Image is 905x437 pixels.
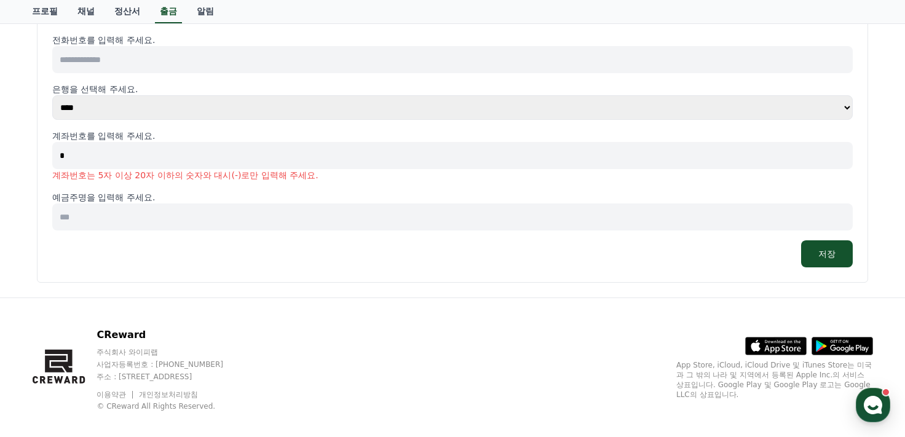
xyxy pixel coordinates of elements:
p: 은행을 선택해 주세요. [52,83,853,95]
p: 사업자등록번호 : [PHONE_NUMBER] [97,360,247,369]
span: 설정 [190,353,205,363]
button: 저장 [801,240,853,267]
p: © CReward All Rights Reserved. [97,401,247,411]
a: 대화 [81,335,159,366]
a: 이용약관 [97,390,135,399]
p: 계좌번호는 5자 이상 20자 이하의 숫자와 대시(-)로만 입력해 주세요. [52,169,853,181]
p: 주소 : [STREET_ADDRESS] [97,372,247,382]
a: 설정 [159,335,236,366]
p: 전화번호를 입력해 주세요. [52,34,853,46]
p: 예금주명을 입력해 주세요. [52,191,853,203]
span: 대화 [113,354,127,364]
a: 개인정보처리방침 [139,390,198,399]
p: 주식회사 와이피랩 [97,347,247,357]
p: 계좌번호를 입력해 주세요. [52,130,853,142]
p: CReward [97,328,247,342]
span: 홈 [39,353,46,363]
p: App Store, iCloud, iCloud Drive 및 iTunes Store는 미국과 그 밖의 나라 및 지역에서 등록된 Apple Inc.의 서비스 상표입니다. Goo... [676,360,873,400]
a: 홈 [4,335,81,366]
